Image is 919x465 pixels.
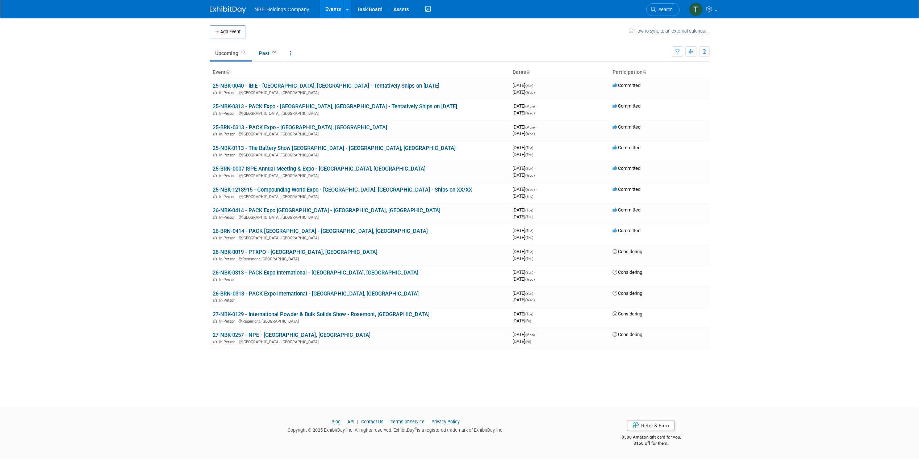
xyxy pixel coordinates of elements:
img: In-Person Event [213,153,217,156]
span: (Wed) [525,91,535,95]
span: In-Person [219,153,238,158]
span: Committed [613,124,640,130]
span: Considering [613,269,642,275]
a: 25-BRN-0313 - PACK Expo - [GEOGRAPHIC_DATA], [GEOGRAPHIC_DATA] [213,124,387,131]
span: [DATE] [513,339,531,344]
th: Event [210,66,510,79]
a: Contact Us [361,419,384,424]
span: [DATE] [513,214,533,219]
span: (Sun) [525,271,533,275]
span: [DATE] [513,145,535,150]
a: Sort by Start Date [526,69,530,75]
span: (Sun) [525,167,533,171]
a: 27-NBK-0129 - International Powder & Bulk Solids Show - Rosemont, [GEOGRAPHIC_DATA] [213,311,430,318]
a: Sort by Participation Type [643,69,646,75]
span: [DATE] [513,235,533,240]
img: In-Person Event [213,91,217,94]
span: Committed [613,145,640,150]
sup: ® [414,427,417,431]
button: Add Event [210,25,246,38]
span: (Fri) [525,340,531,344]
img: In-Person Event [213,340,217,343]
span: 29 [270,50,278,55]
span: - [534,228,535,233]
a: 25-NBK-1218915 - Compounding World Expo - [GEOGRAPHIC_DATA], [GEOGRAPHIC_DATA] - Ships on XX/XX [213,187,472,193]
img: In-Person Event [213,132,217,135]
span: [DATE] [513,311,535,317]
a: API [347,419,354,424]
a: Search [646,3,680,16]
span: Committed [613,207,640,213]
div: [GEOGRAPHIC_DATA], [GEOGRAPHIC_DATA] [213,89,507,95]
div: [GEOGRAPHIC_DATA], [GEOGRAPHIC_DATA] [213,235,507,240]
img: Tim Wiersma [689,3,703,16]
span: In-Person [219,132,238,137]
span: - [534,166,535,171]
span: [DATE] [513,131,535,136]
a: 26-NBK-0019 - PTXPO - [GEOGRAPHIC_DATA], [GEOGRAPHIC_DATA] [213,249,377,255]
span: (Tue) [525,229,533,233]
span: (Fri) [525,319,531,323]
span: [DATE] [513,207,535,213]
span: Committed [613,228,640,233]
span: (Sun) [525,84,533,88]
span: [DATE] [513,89,535,95]
span: - [534,290,535,296]
span: [DATE] [513,110,535,116]
span: - [536,187,537,192]
a: Past29 [254,46,283,60]
a: Terms of Service [390,419,425,424]
th: Dates [510,66,610,79]
span: (Wed) [525,277,535,281]
span: - [534,83,535,88]
span: In-Person [219,277,238,282]
span: (Mon) [525,333,535,337]
img: In-Person Event [213,319,217,323]
div: [GEOGRAPHIC_DATA], [GEOGRAPHIC_DATA] [213,339,507,344]
span: (Thu) [525,257,533,261]
a: 26-BRN-0313 - PACK Expo International - [GEOGRAPHIC_DATA], [GEOGRAPHIC_DATA] [213,290,419,297]
span: Committed [613,166,640,171]
span: | [355,419,360,424]
span: [DATE] [513,290,535,296]
img: ExhibitDay [210,6,246,13]
a: 26-NBK-0313 - PACK Expo International - [GEOGRAPHIC_DATA], [GEOGRAPHIC_DATA] [213,269,418,276]
span: [DATE] [513,152,533,157]
span: In-Person [219,236,238,240]
span: (Thu) [525,215,533,219]
span: [DATE] [513,172,535,178]
img: In-Person Event [213,277,217,281]
a: Privacy Policy [431,419,460,424]
span: In-Person [219,257,238,261]
span: - [536,103,537,109]
span: [DATE] [513,193,533,199]
a: 26-BRN-0414 - PACK [GEOGRAPHIC_DATA] - [GEOGRAPHIC_DATA], [GEOGRAPHIC_DATA] [213,228,428,234]
span: [DATE] [513,124,537,130]
img: In-Person Event [213,257,217,260]
span: - [534,145,535,150]
a: 25-BRN-0007 ISPE Annual Meeting & Expo - [GEOGRAPHIC_DATA], [GEOGRAPHIC_DATA] [213,166,426,172]
img: In-Person Event [213,194,217,198]
span: In-Person [219,111,238,116]
a: 25-NBK-0313 - PACK Expo - [GEOGRAPHIC_DATA], [GEOGRAPHIC_DATA] - Tentatively Ships on [DATE] [213,103,457,110]
th: Participation [610,66,710,79]
span: (Wed) [525,173,535,177]
span: - [534,207,535,213]
a: Refer & Earn [627,420,675,431]
span: [DATE] [513,166,535,171]
span: 13 [239,50,247,55]
span: (Wed) [525,298,535,302]
span: In-Person [219,194,238,199]
span: [DATE] [513,276,535,282]
span: In-Person [219,319,238,324]
img: In-Person Event [213,173,217,177]
span: [DATE] [513,103,537,109]
span: - [536,124,537,130]
span: [DATE] [513,297,535,302]
span: (Tue) [525,208,533,212]
div: Copyright © 2025 ExhibitDay, Inc. All rights reserved. ExhibitDay is a registered trademark of Ex... [210,425,582,433]
span: (Thu) [525,236,533,240]
span: | [385,419,389,424]
span: (Mon) [525,125,535,129]
a: Blog [331,419,341,424]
